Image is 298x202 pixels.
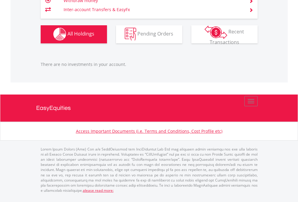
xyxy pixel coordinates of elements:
span: All Holdings [67,30,94,37]
img: pending_instructions-wht.png [125,28,136,41]
button: Pending Orders [116,25,182,43]
p: There are no investments in your account. [41,61,258,67]
span: Pending Orders [137,30,173,37]
p: Lorem Ipsum Dolors (Ame) Con a/e SeddOeiusmod tem InciDiduntut Lab Etd mag aliquaen admin veniamq... [41,147,258,193]
a: Access Important Documents (i.e. Terms and Conditions, Cost Profile etc) [76,128,222,134]
button: Recent Transactions [191,25,258,43]
span: Recent Transactions [210,28,244,45]
button: All Holdings [41,25,107,43]
a: please read more: [83,188,114,193]
a: EasyEquities [36,95,262,122]
img: transactions-zar-wht.png [205,26,227,39]
td: Inter-account Transfers & EasyFx [64,5,242,14]
img: holdings-wht.png [53,28,66,41]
